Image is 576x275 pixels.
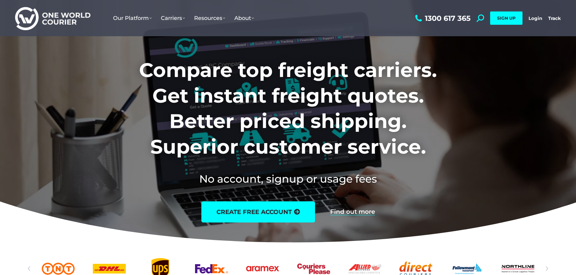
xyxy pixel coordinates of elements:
a: SIGN UP [490,11,522,25]
h1: Compare top freight carriers. Get instant freight quotes. Better priced shipping. Superior custom... [99,57,477,159]
a: Our Platform [109,9,156,27]
span: Carriers [161,15,185,21]
span: SIGN UP [497,15,516,21]
a: create free account [201,201,315,222]
span: About [234,15,254,21]
a: 1300 617 365 [414,14,470,22]
a: Carriers [156,9,190,27]
a: Track [548,15,561,21]
a: Login [529,15,542,21]
a: About [230,9,259,27]
a: Find out more [330,209,375,215]
span: Our Platform [113,15,152,21]
a: Resources [190,9,230,27]
span: Resources [194,15,225,21]
h2: No account, signup or usage fees [99,171,477,186]
img: One World Courier [15,6,90,30]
